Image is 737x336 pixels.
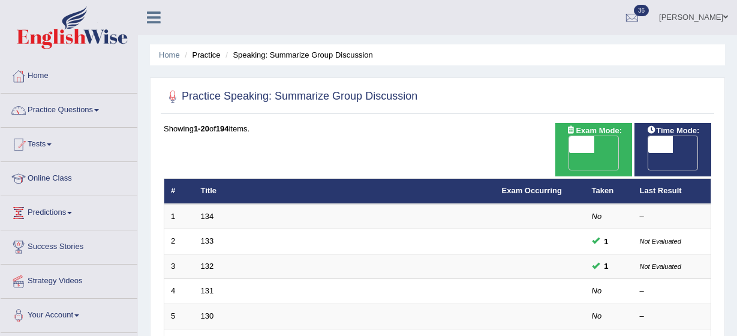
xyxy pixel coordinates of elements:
div: – [640,286,705,297]
h2: Practice Speaking: Summarize Group Discussion [164,88,417,106]
a: Your Account [1,299,137,329]
span: Exam Mode: [561,124,626,137]
a: 130 [201,311,214,320]
span: You can still take this question [600,235,613,248]
a: Predictions [1,196,137,226]
div: – [640,211,705,223]
td: 5 [164,304,194,329]
span: Time Mode: [642,124,704,137]
a: Tests [1,128,137,158]
th: Title [194,179,495,204]
th: Last Result [633,179,711,204]
th: Taken [585,179,633,204]
td: 2 [164,229,194,254]
a: Home [1,59,137,89]
a: 132 [201,262,214,271]
td: 4 [164,279,194,304]
li: Practice [182,49,220,61]
a: Strategy Videos [1,265,137,295]
a: Exam Occurring [502,186,562,195]
a: Practice Questions [1,94,137,124]
div: Show exams occurring in exams [555,123,632,176]
div: Showing of items. [164,123,711,134]
a: 133 [201,236,214,245]
em: No [592,286,602,295]
td: 3 [164,254,194,279]
li: Speaking: Summarize Group Discussion [222,49,373,61]
span: You can still take this question [600,260,613,272]
span: 36 [634,5,649,16]
a: Online Class [1,162,137,192]
a: Home [159,50,180,59]
small: Not Evaluated [640,238,681,245]
a: Success Stories [1,230,137,260]
small: Not Evaluated [640,263,681,270]
em: No [592,212,602,221]
a: 134 [201,212,214,221]
th: # [164,179,194,204]
em: No [592,311,602,320]
b: 1-20 [194,124,209,133]
td: 1 [164,204,194,229]
b: 194 [216,124,229,133]
div: – [640,311,705,322]
a: 131 [201,286,214,295]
